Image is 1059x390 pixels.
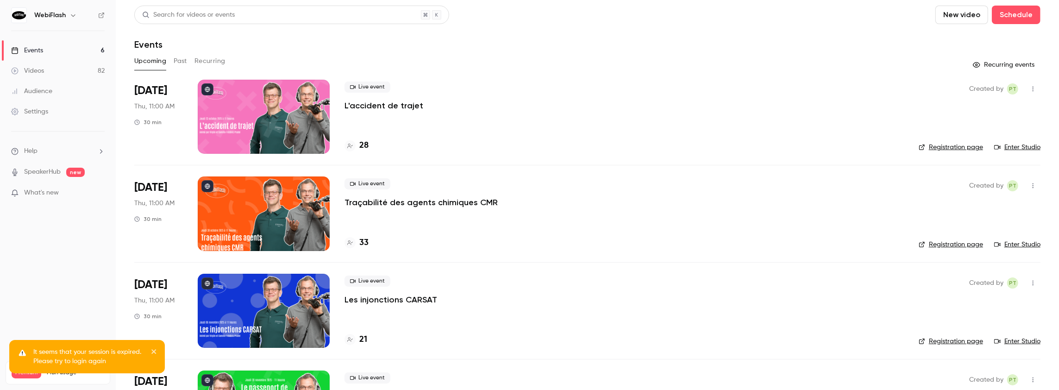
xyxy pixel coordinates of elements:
[359,237,369,249] h4: 33
[345,294,437,305] a: Les injonctions CARSAT
[994,240,1040,249] a: Enter Studio
[33,347,144,366] p: It seems that your session is expired. Please try to login again
[11,146,105,156] li: help-dropdown-opener
[11,107,48,116] div: Settings
[1007,374,1018,385] span: Pauline TERRIEN
[919,240,983,249] a: Registration page
[1007,277,1018,289] span: Pauline TERRIEN
[345,82,390,93] span: Live event
[151,347,157,359] button: close
[345,197,498,208] a: Traçabilité des agents chimiques CMR
[345,237,369,249] a: 33
[345,276,390,287] span: Live event
[1009,83,1016,94] span: PT
[134,83,167,98] span: [DATE]
[142,10,235,20] div: Search for videos or events
[1009,374,1016,385] span: PT
[345,333,367,346] a: 21
[12,8,26,23] img: WebiFlash
[66,168,85,177] span: new
[134,215,162,223] div: 30 min
[345,139,369,152] a: 28
[24,146,38,156] span: Help
[1007,83,1018,94] span: Pauline TERRIEN
[134,54,166,69] button: Upcoming
[11,46,43,55] div: Events
[935,6,988,24] button: New video
[94,189,105,197] iframe: Noticeable Trigger
[194,54,226,69] button: Recurring
[134,80,183,154] div: Oct 23 Thu, 11:00 AM (Europe/Paris)
[969,57,1040,72] button: Recurring events
[345,100,423,111] a: L'accident de trajet
[359,333,367,346] h4: 21
[994,143,1040,152] a: Enter Studio
[134,119,162,126] div: 30 min
[919,143,983,152] a: Registration page
[24,167,61,177] a: SpeakerHub
[1009,180,1016,191] span: PT
[992,6,1040,24] button: Schedule
[134,313,162,320] div: 30 min
[134,39,163,50] h1: Events
[11,66,44,75] div: Videos
[34,11,66,20] h6: WebiFlash
[994,337,1040,346] a: Enter Studio
[919,337,983,346] a: Registration page
[969,374,1003,385] span: Created by
[24,188,59,198] span: What's new
[1009,277,1016,289] span: PT
[969,83,1003,94] span: Created by
[345,178,390,189] span: Live event
[134,199,175,208] span: Thu, 11:00 AM
[134,180,167,195] span: [DATE]
[11,87,52,96] div: Audience
[1007,180,1018,191] span: Pauline TERRIEN
[134,274,183,348] div: Nov 6 Thu, 11:00 AM (Europe/Paris)
[134,176,183,251] div: Oct 30 Thu, 11:00 AM (Europe/Paris)
[134,277,167,292] span: [DATE]
[345,372,390,384] span: Live event
[134,102,175,111] span: Thu, 11:00 AM
[969,180,1003,191] span: Created by
[969,277,1003,289] span: Created by
[174,54,187,69] button: Past
[134,296,175,305] span: Thu, 11:00 AM
[359,139,369,152] h4: 28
